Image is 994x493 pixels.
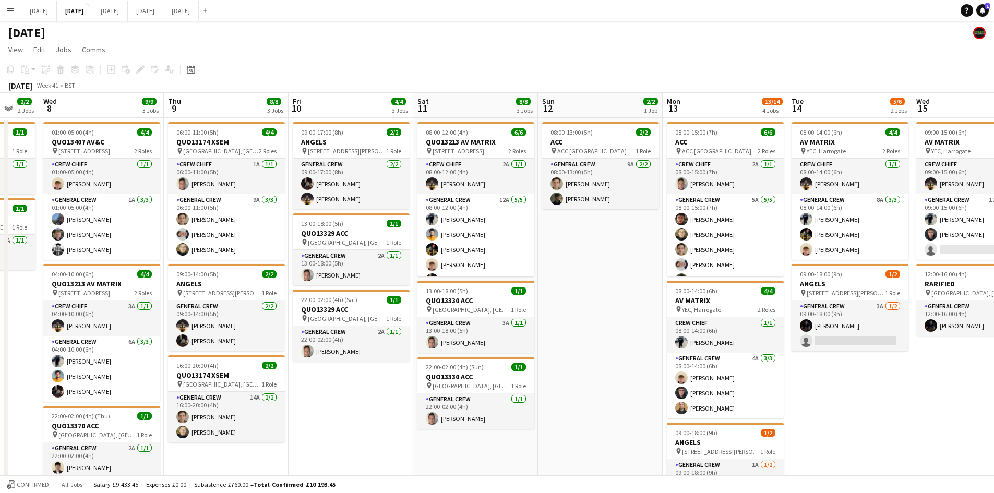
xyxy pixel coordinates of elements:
[5,479,51,490] button: Confirmed
[21,1,57,21] button: [DATE]
[93,480,336,488] div: Salary £9 433.45 + Expenses £0.00 + Subsistence £760.00 =
[254,480,336,488] span: Total Confirmed £10 193.45
[8,25,45,41] h1: [DATE]
[8,45,23,54] span: View
[65,81,75,89] div: BST
[128,1,163,21] button: [DATE]
[34,81,61,89] span: Week 41
[59,480,85,488] span: All jobs
[8,80,32,91] div: [DATE]
[985,3,990,9] span: 1
[78,43,110,56] a: Comms
[29,43,50,56] a: Edit
[56,45,71,54] span: Jobs
[92,1,128,21] button: [DATE]
[4,43,27,56] a: View
[33,45,45,54] span: Edit
[52,43,76,56] a: Jobs
[976,4,989,17] a: 1
[57,1,92,21] button: [DATE]
[82,45,105,54] span: Comms
[163,1,199,21] button: [DATE]
[973,27,986,39] app-user-avatar: KONNECT HQ
[17,481,49,488] span: Confirmed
